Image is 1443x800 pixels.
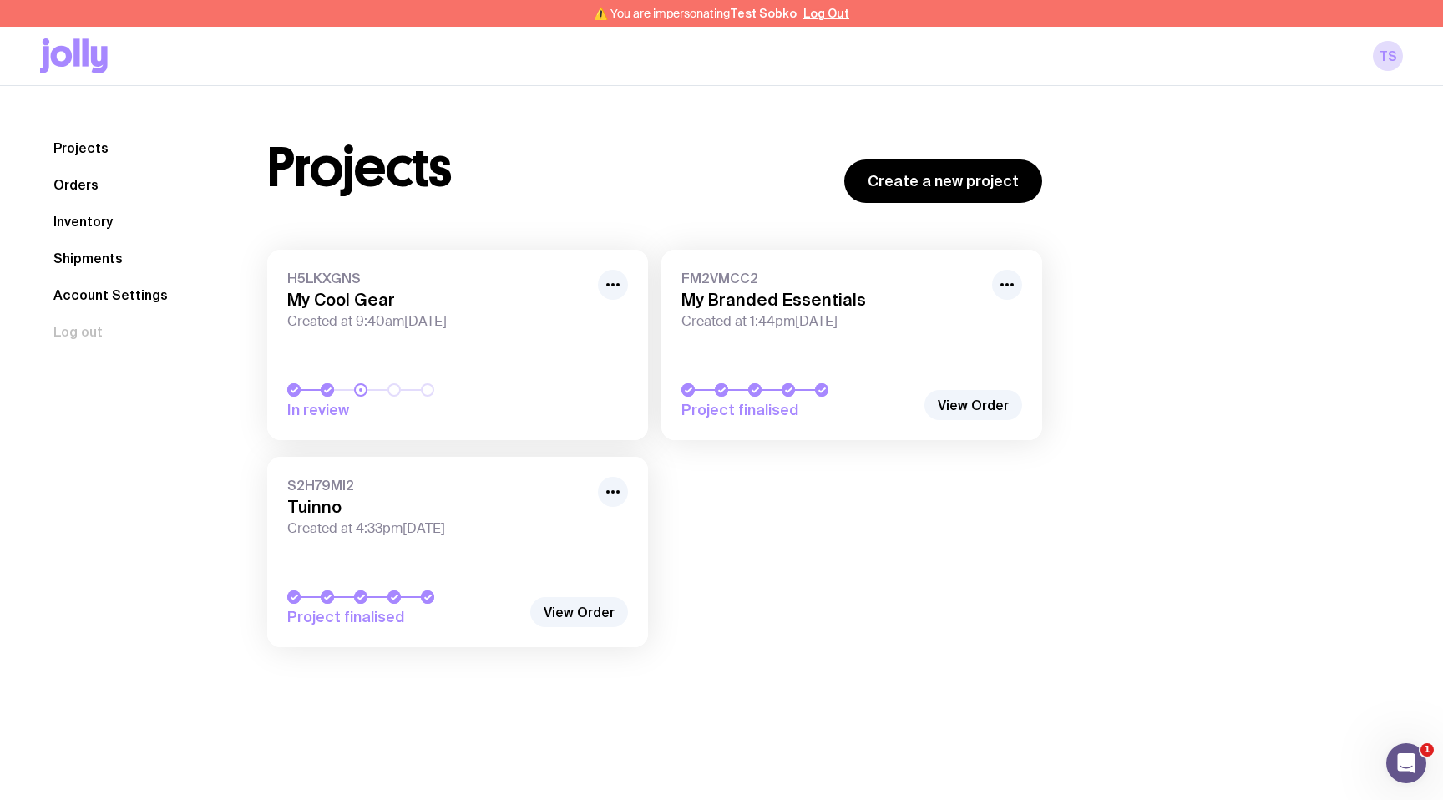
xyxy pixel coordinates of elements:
[681,400,915,420] span: Project finalised
[267,457,648,647] a: S2H79MI2TuinnoCreated at 4:33pm[DATE]Project finalised
[681,270,982,286] span: FM2VMCC2
[287,400,521,420] span: In review
[1420,743,1434,757] span: 1
[530,597,628,627] a: View Order
[287,290,588,310] h3: My Cool Gear
[40,170,112,200] a: Orders
[803,7,849,20] button: Log Out
[924,390,1022,420] a: View Order
[40,133,122,163] a: Projects
[287,607,521,627] span: Project finalised
[1386,743,1426,783] iframe: Intercom live chat
[681,313,982,330] span: Created at 1:44pm[DATE]
[844,159,1042,203] a: Create a new project
[40,280,181,310] a: Account Settings
[287,497,588,517] h3: Tuinno
[287,520,588,537] span: Created at 4:33pm[DATE]
[287,313,588,330] span: Created at 9:40am[DATE]
[287,477,588,494] span: S2H79MI2
[1373,41,1403,71] a: TS
[267,250,648,440] a: H5LKXGNSMy Cool GearCreated at 9:40am[DATE]In review
[730,7,797,20] span: Test Sobko
[681,290,982,310] h3: My Branded Essentials
[40,243,136,273] a: Shipments
[40,316,116,347] button: Log out
[40,206,126,236] a: Inventory
[267,141,452,195] h1: Projects
[287,270,588,286] span: H5LKXGNS
[594,7,797,20] span: ⚠️ You are impersonating
[661,250,1042,440] a: FM2VMCC2My Branded EssentialsCreated at 1:44pm[DATE]Project finalised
